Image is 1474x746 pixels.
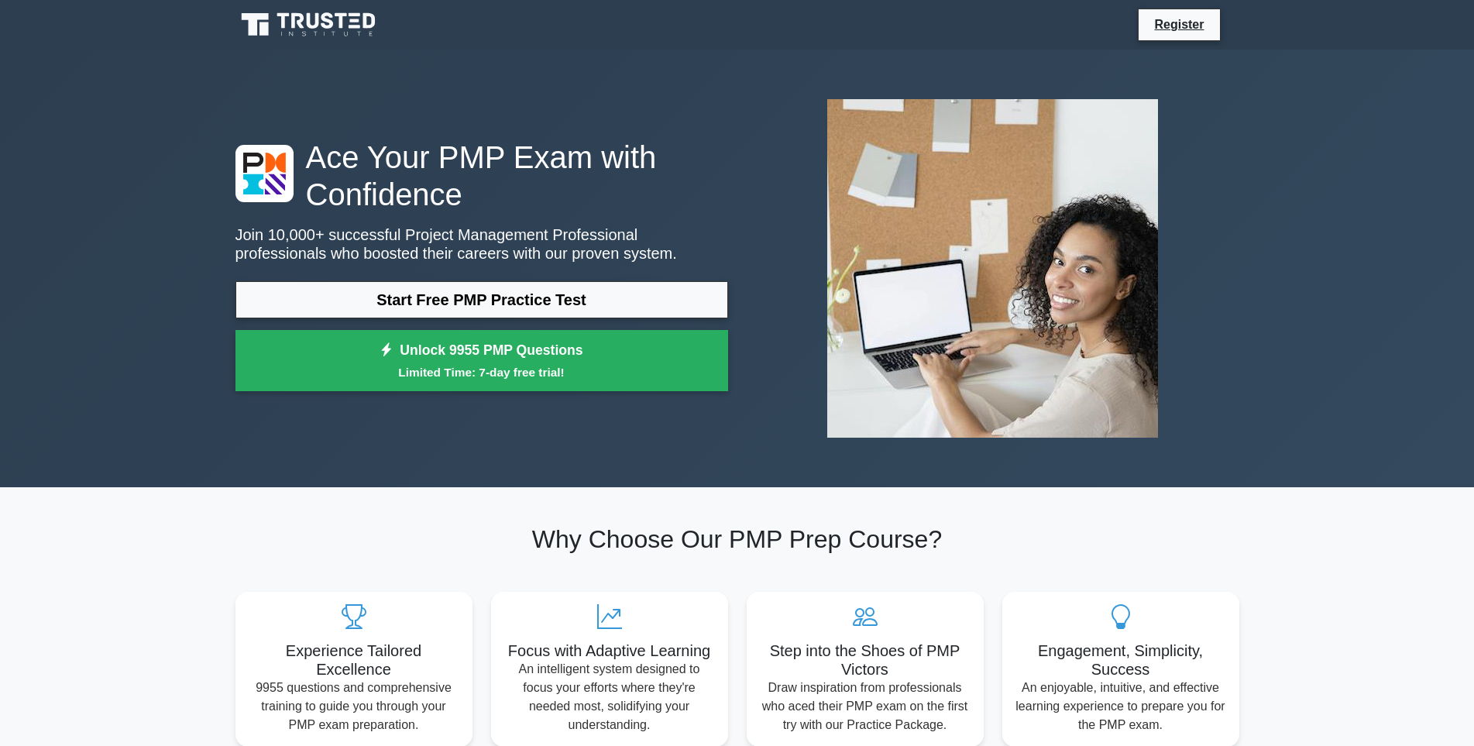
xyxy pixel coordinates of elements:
[759,679,971,734] p: Draw inspiration from professionals who aced their PMP exam on the first try with our Practice Pa...
[235,139,728,213] h1: Ace Your PMP Exam with Confidence
[235,281,728,318] a: Start Free PMP Practice Test
[235,225,728,263] p: Join 10,000+ successful Project Management Professional professionals who boosted their careers w...
[1015,641,1227,679] h5: Engagement, Simplicity, Success
[1015,679,1227,734] p: An enjoyable, intuitive, and effective learning experience to prepare you for the PMP exam.
[759,641,971,679] h5: Step into the Shoes of PMP Victors
[235,330,728,392] a: Unlock 9955 PMP QuestionsLimited Time: 7-day free trial!
[503,660,716,734] p: An intelligent system designed to focus your efforts where they're needed most, solidifying your ...
[248,679,460,734] p: 9955 questions and comprehensive training to guide you through your PMP exam preparation.
[255,363,709,381] small: Limited Time: 7-day free trial!
[248,641,460,679] h5: Experience Tailored Excellence
[1145,15,1213,34] a: Register
[235,524,1239,554] h2: Why Choose Our PMP Prep Course?
[503,641,716,660] h5: Focus with Adaptive Learning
